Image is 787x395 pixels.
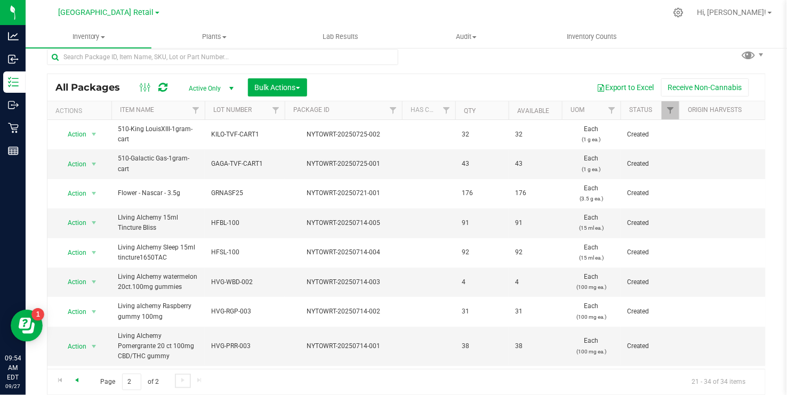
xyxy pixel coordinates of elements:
a: Origin Harvests [688,106,742,114]
iframe: Resource center [11,310,43,342]
a: Package ID [293,106,330,114]
button: Bulk Actions [248,78,307,96]
span: 38 [462,341,502,351]
span: select [87,245,101,260]
span: Living Alchemy Sleep 15ml tincture1650TAC [118,243,198,263]
span: 510-King LouisXIII-1gram-cart [118,124,198,144]
span: Each [568,124,614,144]
a: Qty [464,107,476,115]
span: LIving Alchemy 15ml Tincture Bliss [118,213,198,233]
span: 91 [515,218,556,228]
span: HFBL-100 [211,218,278,228]
a: Item Name [120,106,154,114]
span: Action [58,215,87,230]
inline-svg: Inventory [8,77,19,87]
span: All Packages [55,82,131,93]
span: Action [58,275,87,289]
a: Status [629,106,652,114]
span: 4 [462,277,502,287]
span: Each [568,183,614,204]
span: Each [568,243,614,263]
span: 92 [515,247,556,257]
span: Plants [152,32,277,42]
inline-svg: Inbound [8,54,19,65]
p: (1 g ea.) [568,164,614,174]
input: Search Package ID, Item Name, SKU, Lot or Part Number... [47,49,398,65]
div: NYTOWRT-20250714-002 [283,307,404,317]
div: Manage settings [672,7,685,18]
span: select [87,339,101,354]
span: Living alchemy Raspberry gummy 100mg [118,301,198,321]
span: Each [568,336,614,356]
a: Go to the first page [52,374,68,388]
span: KILO-TVF-CART1 [211,130,278,140]
span: Audit [404,32,528,42]
span: Flower - Nascar - 3.5g [118,188,198,198]
p: (15 ml ea.) [568,253,614,263]
p: (15 ml ea.) [568,223,614,233]
div: NYTOWRT-20250714-003 [283,277,404,287]
span: Each [568,301,614,321]
span: 176 [462,188,502,198]
span: [GEOGRAPHIC_DATA] Retail [59,8,154,17]
p: 09:54 AM EDT [5,353,21,382]
span: Action [58,245,87,260]
span: Created [627,159,673,169]
span: Action [58,339,87,354]
span: Page of 2 [91,374,168,390]
inline-svg: Retail [8,123,19,133]
span: Created [627,307,673,317]
div: NYTOWRT-20250721-001 [283,188,404,198]
span: 31 [515,307,556,317]
div: NYTOWRT-20250714-004 [283,247,404,257]
span: Action [58,127,87,142]
button: Receive Non-Cannabis [661,78,749,96]
span: select [87,186,101,201]
a: Filter [662,101,679,119]
a: Inventory Counts [529,26,655,48]
span: select [87,304,101,319]
span: select [87,127,101,142]
th: Has COA [402,101,455,120]
a: Filter [603,101,621,119]
a: UOM [571,106,584,114]
p: (100 mg ea.) [568,346,614,357]
span: Created [627,130,673,140]
span: Action [58,304,87,319]
a: Plants [151,26,277,48]
button: Export to Excel [590,78,661,96]
span: Created [627,247,673,257]
span: 4 [515,277,556,287]
span: GRNASF25 [211,188,278,198]
span: 176 [515,188,556,198]
span: 510-Galactic Gas-1gram- cart [118,154,198,174]
span: Inventory [26,32,151,42]
span: Created [627,218,673,228]
span: HFSL-100 [211,247,278,257]
div: NYTOWRT-20250725-001 [283,159,404,169]
span: 32 [515,130,556,140]
span: Created [627,188,673,198]
iframe: Resource center unread badge [31,308,44,321]
span: HVG-WBD-002 [211,277,278,287]
span: HVG-PRR-003 [211,341,278,351]
span: 21 - 34 of 34 items [684,374,754,390]
inline-svg: Analytics [8,31,19,42]
span: Each [568,272,614,292]
p: (3.5 g ea.) [568,194,614,204]
span: select [87,275,101,289]
div: NYTOWRT-20250714-001 [283,341,404,351]
inline-svg: Outbound [8,100,19,110]
span: Bulk Actions [255,83,300,92]
p: (100 mg ea.) [568,312,614,322]
p: (1 g ea.) [568,134,614,144]
a: Filter [187,101,205,119]
span: GAGA-TVF-CART1 [211,159,278,169]
div: NYTOWRT-20250714-005 [283,218,404,228]
a: Filter [267,101,285,119]
span: Created [627,277,673,287]
a: Lot Number [213,106,252,114]
span: Living Alchemy watermelon 20ct.100mg gummies [118,272,198,292]
a: Filter [438,101,455,119]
